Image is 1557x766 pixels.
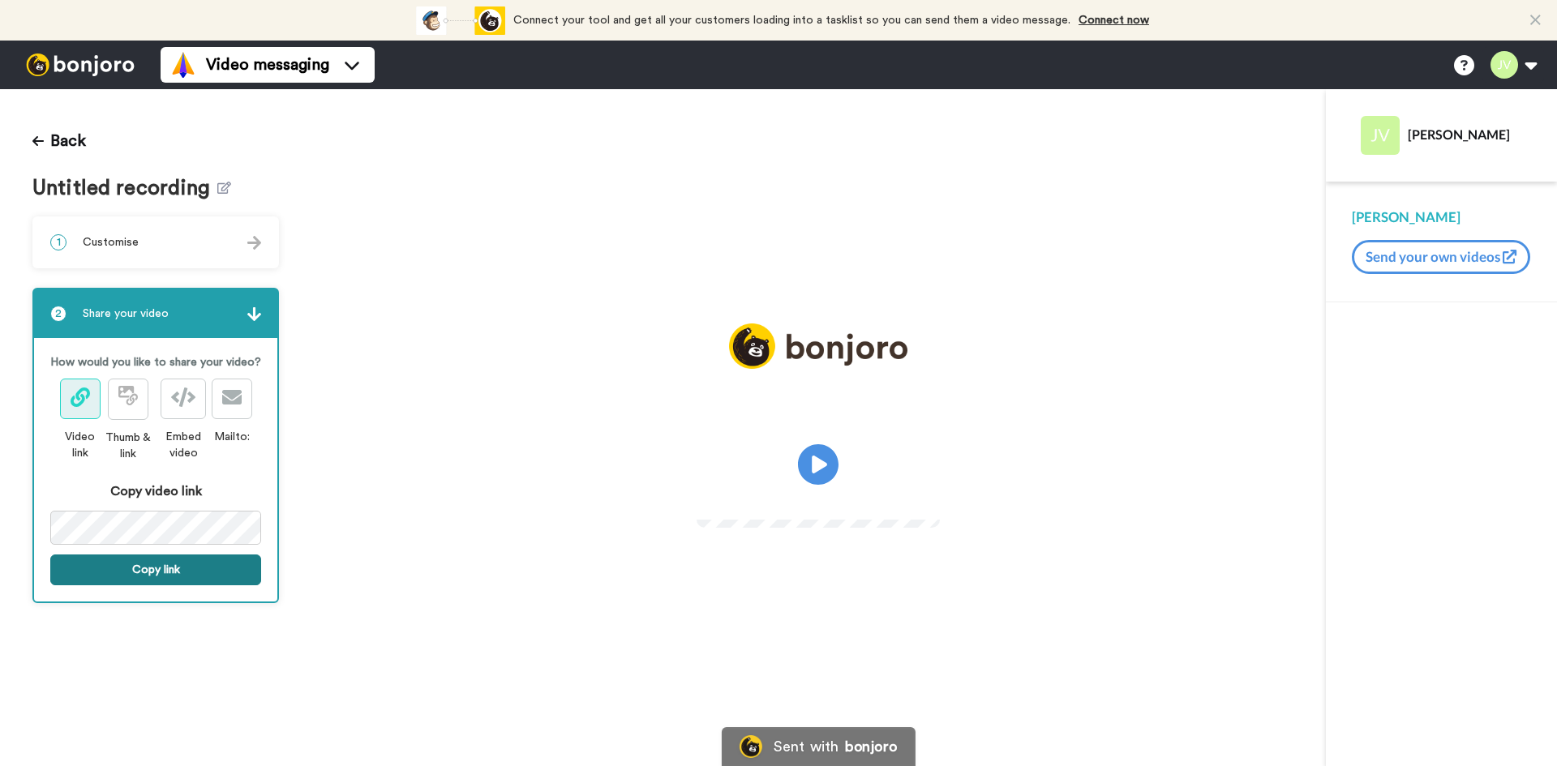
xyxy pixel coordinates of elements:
a: Bonjoro LogoSent withbonjoro [722,727,915,766]
div: Mailto: [212,429,252,445]
div: [PERSON_NAME] [1408,126,1530,142]
img: vm-color.svg [170,52,196,78]
div: 1Customise [32,216,279,268]
img: Profile Image [1361,116,1400,155]
span: 2 [50,306,66,322]
div: Copy video link [50,481,261,501]
div: bonjoro [845,739,897,754]
div: [PERSON_NAME] [1352,208,1531,227]
button: Copy link [50,554,261,585]
span: Untitled recording [32,177,217,200]
div: Sent with [774,739,839,754]
div: Embed video [155,429,212,461]
img: arrow.svg [247,307,261,321]
img: logo_full.png [729,323,907,370]
div: animation [416,6,505,35]
span: 1 [50,234,66,250]
img: Full screen [909,490,925,506]
div: Thumb & link [101,430,155,462]
p: How would you like to share your video? [50,354,261,370]
img: arrow.svg [247,236,261,250]
button: Send your own videos [1352,240,1530,274]
button: Back [32,122,86,160]
img: Bonjoro Logo [740,735,762,758]
span: Customise [83,234,139,250]
a: Connect now [1079,15,1149,26]
span: Share your video [83,306,169,322]
img: bj-logo-header-white.svg [19,53,141,76]
span: Connect your tool and get all your customers loading into a tasklist so you can send them a video... [513,15,1070,26]
span: Video messaging [206,53,329,76]
div: Video link [59,429,101,461]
